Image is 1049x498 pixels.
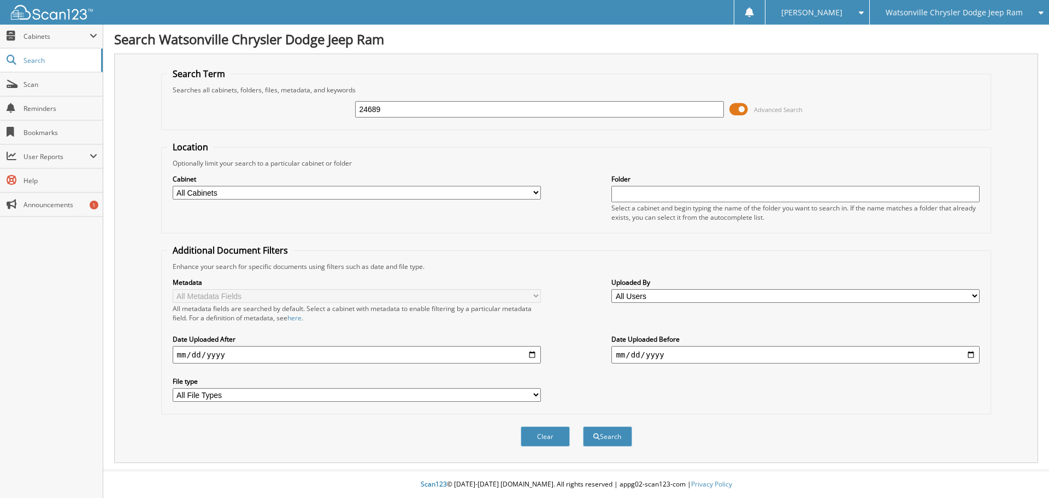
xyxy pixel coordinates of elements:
[23,32,90,41] span: Cabinets
[611,203,980,222] div: Select a cabinet and begin typing the name of the folder you want to search in. If the name match...
[173,377,541,386] label: File type
[287,313,302,323] a: here
[11,5,93,20] img: scan123-logo-white.svg
[173,346,541,364] input: start
[754,106,803,114] span: Advanced Search
[23,104,97,113] span: Reminders
[173,335,541,344] label: Date Uploaded After
[167,159,986,168] div: Optionally limit your search to a particular cabinet or folder
[886,9,1023,16] span: Watsonville Chrysler Dodge Jeep Ram
[23,80,97,89] span: Scan
[611,335,980,344] label: Date Uploaded Before
[167,244,293,256] legend: Additional Document Filters
[90,201,98,209] div: 1
[781,9,842,16] span: [PERSON_NAME]
[167,85,986,95] div: Searches all cabinets, folders, files, metadata, and keywords
[103,471,1049,498] div: © [DATE]-[DATE] [DOMAIN_NAME]. All rights reserved | appg02-scan123-com |
[167,262,986,271] div: Enhance your search for specific documents using filters such as date and file type.
[173,304,541,323] div: All metadata fields are searched by default. Select a cabinet with metadata to enable filtering b...
[23,56,96,65] span: Search
[994,446,1049,498] iframe: Chat Widget
[691,479,732,489] a: Privacy Policy
[611,346,980,364] input: end
[173,278,541,287] label: Metadata
[611,174,980,184] label: Folder
[611,278,980,287] label: Uploaded By
[23,176,97,185] span: Help
[421,479,447,489] span: Scan123
[167,141,214,153] legend: Location
[23,152,90,161] span: User Reports
[114,30,1038,48] h1: Search Watsonville Chrysler Dodge Jeep Ram
[23,200,97,209] span: Announcements
[173,174,541,184] label: Cabinet
[583,426,632,447] button: Search
[167,68,231,80] legend: Search Term
[23,128,97,137] span: Bookmarks
[521,426,570,447] button: Clear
